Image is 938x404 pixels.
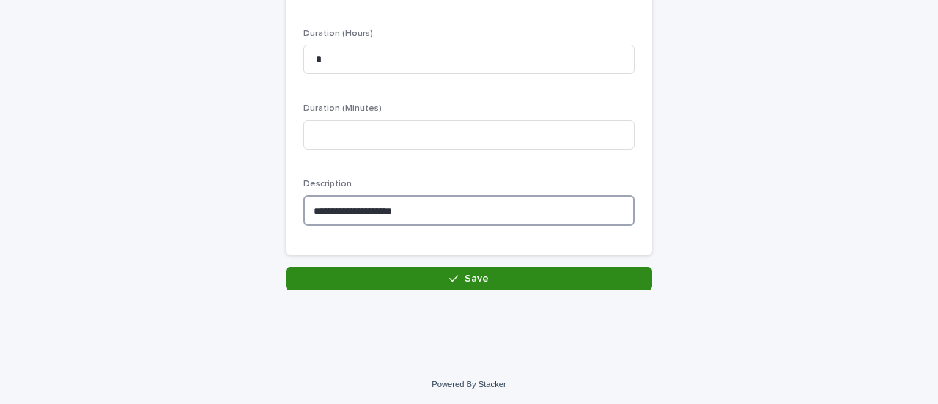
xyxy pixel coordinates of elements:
[303,104,382,113] span: Duration (Minutes)
[432,380,506,389] a: Powered By Stacker
[303,29,373,38] span: Duration (Hours)
[303,180,352,188] span: Description
[286,267,652,290] button: Save
[465,273,489,284] span: Save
